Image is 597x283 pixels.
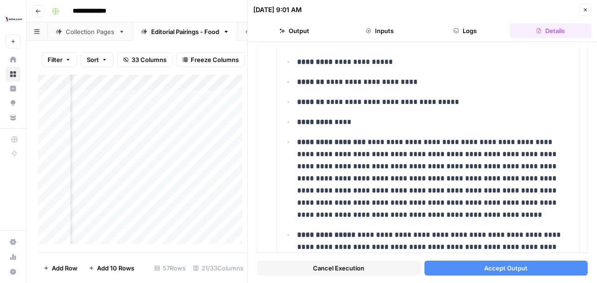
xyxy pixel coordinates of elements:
button: Cancel Execution [257,261,421,276]
a: Home [6,52,21,67]
button: Workspace: Wine [6,7,21,31]
a: Editorial - Luxury [237,22,323,41]
a: Collection Pages [48,22,133,41]
button: Help + Support [6,264,21,279]
button: Add Row [38,261,83,276]
button: Filter [42,52,77,67]
img: Wine Logo [6,11,22,28]
a: Settings [6,235,21,249]
div: Collection Pages [66,27,115,36]
button: Add 10 Rows [83,261,140,276]
div: Editorial Pairings - Food [151,27,219,36]
button: Accept Output [424,261,588,276]
div: [DATE] 9:01 AM [253,5,302,14]
span: Accept Output [484,263,528,273]
div: 21/33 Columns [189,261,247,276]
span: Filter [48,55,62,64]
span: Cancel Execution [313,263,364,273]
span: Sort [87,55,99,64]
a: Opportunities [6,96,21,110]
span: 33 Columns [132,55,167,64]
a: Insights [6,81,21,96]
a: Usage [6,249,21,264]
button: Inputs [339,23,420,38]
button: Sort [81,52,113,67]
a: Your Data [6,110,21,125]
button: Details [510,23,591,38]
span: Add 10 Rows [97,263,134,273]
button: Freeze Columns [176,52,245,67]
a: Browse [6,67,21,82]
button: Output [253,23,335,38]
a: Editorial Pairings - Food [133,22,237,41]
span: Add Row [52,263,77,273]
div: 57 Rows [151,261,189,276]
span: Freeze Columns [191,55,239,64]
button: 33 Columns [117,52,173,67]
button: Logs [424,23,506,38]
